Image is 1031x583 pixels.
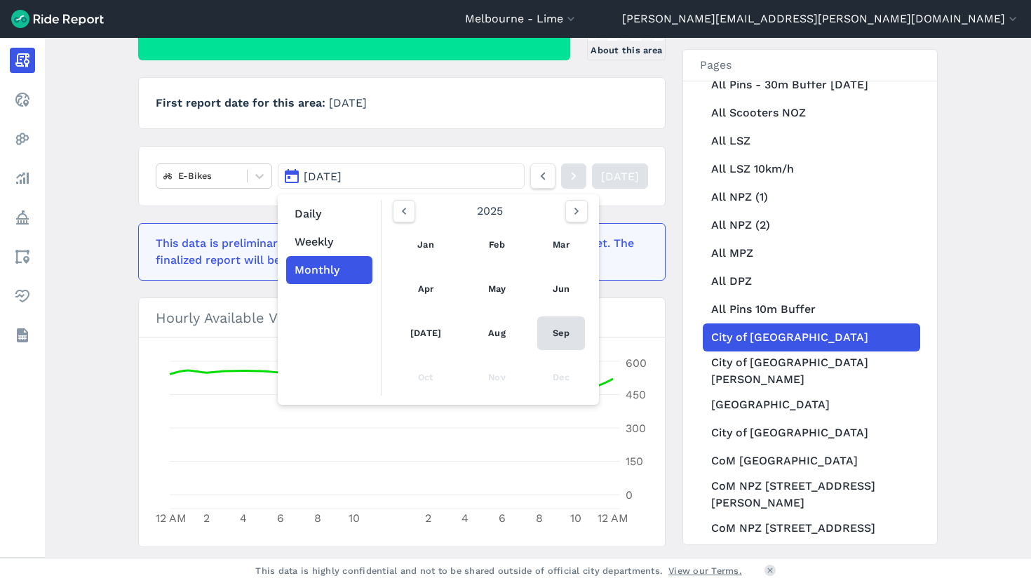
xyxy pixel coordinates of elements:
[703,351,920,391] a: City of [GEOGRAPHIC_DATA][PERSON_NAME]
[703,419,920,447] a: City of [GEOGRAPHIC_DATA]
[156,96,329,109] span: First report date for this area
[278,163,525,189] button: [DATE]
[703,71,920,99] a: All Pins - 30m Buffer [DATE]
[286,228,372,256] button: Weekly
[139,298,665,337] h3: Hourly Available Vehicles in City of [GEOGRAPHIC_DATA]
[203,511,210,525] tspan: 2
[240,511,247,525] tspan: 4
[703,99,920,127] a: All Scooters NOZ
[703,447,920,475] a: CoM [GEOGRAPHIC_DATA]
[626,356,647,370] tspan: 600
[395,272,457,306] a: Apr
[592,163,648,189] a: [DATE]
[395,361,457,394] div: Oct
[683,50,937,81] h3: Pages
[286,200,372,228] button: Daily
[703,514,920,542] a: CoM NPZ [STREET_ADDRESS]
[473,361,521,394] div: Nov
[473,272,521,306] a: May
[703,127,920,155] a: All LSZ
[703,183,920,211] a: All NPZ (1)
[499,511,506,525] tspan: 6
[10,166,35,191] a: Analyze
[537,228,585,262] a: Mar
[626,388,646,401] tspan: 450
[591,43,662,57] div: About this area
[703,542,920,582] a: CoM [GEOGRAPHIC_DATA][PERSON_NAME]
[329,96,367,109] span: [DATE]
[537,316,585,350] a: Sep
[626,455,643,468] tspan: 150
[626,488,633,502] tspan: 0
[570,511,581,525] tspan: 10
[10,323,35,348] a: Datasets
[703,295,920,323] a: All Pins 10m Buffer
[703,475,920,514] a: CoM NPZ [STREET_ADDRESS][PERSON_NAME]
[10,48,35,73] a: Report
[703,211,920,239] a: All NPZ (2)
[703,155,920,183] a: All LSZ 10km/h
[537,361,585,394] div: Dec
[11,10,104,28] img: Ride Report
[473,316,521,350] a: Aug
[703,239,920,267] a: All MPZ
[622,11,1020,27] button: [PERSON_NAME][EMAIL_ADDRESS][PERSON_NAME][DOMAIN_NAME]
[425,511,431,525] tspan: 2
[395,316,457,350] a: [DATE]
[473,228,521,262] a: Feb
[703,323,920,351] a: City of [GEOGRAPHIC_DATA]
[10,283,35,309] a: Health
[703,391,920,419] a: [GEOGRAPHIC_DATA]
[536,511,543,525] tspan: 8
[314,511,321,525] tspan: 8
[156,511,187,525] tspan: 12 AM
[465,11,578,27] button: Melbourne - Lime
[10,126,35,152] a: Heatmaps
[277,511,284,525] tspan: 6
[304,170,342,183] span: [DATE]
[10,205,35,230] a: Policy
[626,422,646,435] tspan: 300
[537,272,585,306] a: Jun
[387,200,593,222] div: 2025
[349,511,360,525] tspan: 10
[10,244,35,269] a: Areas
[156,235,640,269] div: This data is preliminary and may be missing events that haven't been reported yet. The finalized ...
[395,228,457,262] a: Jan
[598,511,628,525] tspan: 12 AM
[461,511,469,525] tspan: 4
[703,267,920,295] a: All DPZ
[668,564,742,577] a: View our Terms.
[10,87,35,112] a: Realtime
[286,256,372,284] button: Monthly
